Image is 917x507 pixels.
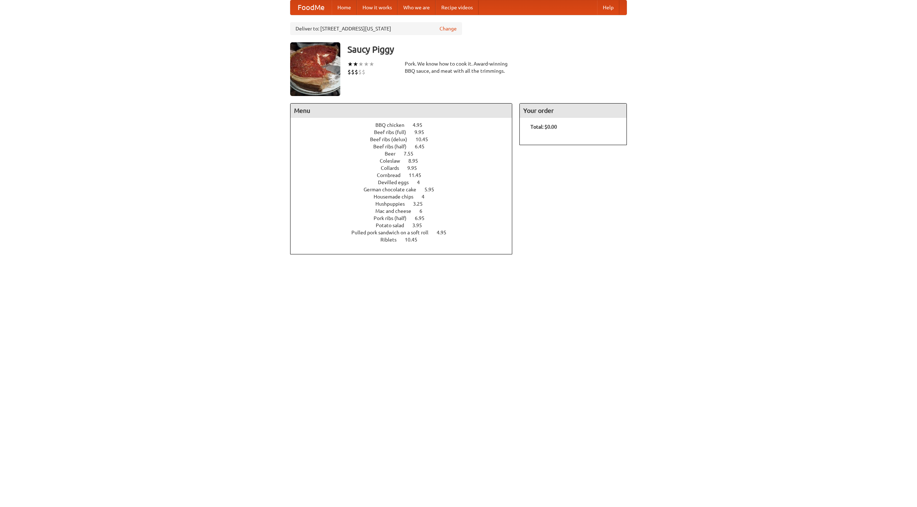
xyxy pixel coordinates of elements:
div: Deliver to: [STREET_ADDRESS][US_STATE] [290,22,462,35]
span: 4 [417,180,427,185]
a: How it works [357,0,398,15]
span: 6.45 [415,144,432,149]
span: Mac and cheese [375,208,418,214]
span: 4 [422,194,432,200]
a: Mac and cheese 6 [375,208,436,214]
span: German chocolate cake [364,187,423,192]
span: 5.95 [424,187,441,192]
li: $ [358,68,362,76]
span: 7.55 [404,151,421,157]
span: Pork ribs (half) [374,215,414,221]
span: 9.95 [414,129,431,135]
a: Beef ribs (full) 9.95 [374,129,437,135]
span: 11.45 [409,172,428,178]
span: Collards [381,165,406,171]
span: 4.95 [413,122,429,128]
span: 6 [419,208,429,214]
h4: Your order [520,104,626,118]
li: ★ [364,60,369,68]
a: Change [440,25,457,32]
li: ★ [358,60,364,68]
a: Housemade chips 4 [374,194,438,200]
span: Cornbread [377,172,408,178]
a: Beef ribs (half) 6.45 [373,144,438,149]
li: ★ [353,60,358,68]
span: Beef ribs (full) [374,129,413,135]
img: angular.jpg [290,42,340,96]
span: Coleslaw [380,158,407,164]
a: Beef ribs (delux) 10.45 [370,137,441,142]
span: Devilled eggs [378,180,416,185]
a: Beer 7.55 [385,151,427,157]
a: Hushpuppies 3.25 [375,201,436,207]
a: Recipe videos [436,0,479,15]
li: $ [351,68,355,76]
span: 8.95 [408,158,425,164]
h3: Saucy Piggy [347,42,627,57]
a: Cornbread 11.45 [377,172,435,178]
span: Potato salad [376,223,411,228]
a: Pulled pork sandwich on a soft roll 4.95 [351,230,460,235]
div: Pork. We know how to cook it. Award-winning BBQ sauce, and meat with all the trimmings. [405,60,512,75]
span: Housemade chips [374,194,421,200]
span: Beef ribs (delux) [370,137,414,142]
a: Pork ribs (half) 6.95 [374,215,438,221]
span: Pulled pork sandwich on a soft roll [351,230,436,235]
a: Devilled eggs 4 [378,180,433,185]
span: 9.95 [407,165,424,171]
li: $ [347,68,351,76]
li: $ [355,68,358,76]
span: 10.45 [405,237,424,243]
span: Hushpuppies [375,201,412,207]
a: Collards 9.95 [381,165,430,171]
a: German chocolate cake 5.95 [364,187,447,192]
span: 3.25 [413,201,430,207]
a: Help [597,0,619,15]
a: FoodMe [291,0,332,15]
b: Total: $0.00 [530,124,557,130]
h4: Menu [291,104,512,118]
span: Riblets [380,237,404,243]
a: Riblets 10.45 [380,237,431,243]
span: 6.95 [415,215,432,221]
li: ★ [347,60,353,68]
span: 10.45 [416,137,435,142]
a: Coleslaw 8.95 [380,158,431,164]
span: Beer [385,151,403,157]
span: 3.95 [412,223,429,228]
span: Beef ribs (half) [373,144,414,149]
a: Potato salad 3.95 [376,223,435,228]
li: $ [362,68,365,76]
span: BBQ chicken [375,122,412,128]
a: Who we are [398,0,436,15]
span: 4.95 [437,230,453,235]
a: Home [332,0,357,15]
a: BBQ chicken 4.95 [375,122,436,128]
li: ★ [369,60,374,68]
